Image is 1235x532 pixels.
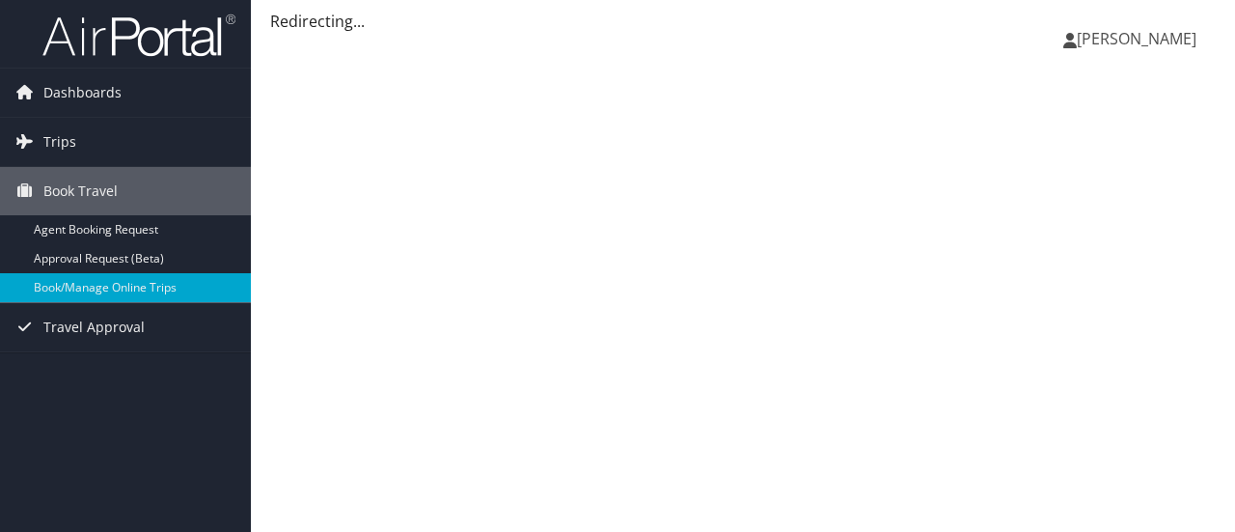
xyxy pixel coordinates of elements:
span: Travel Approval [43,303,145,351]
div: Redirecting... [270,10,1216,33]
a: [PERSON_NAME] [1063,10,1216,68]
span: [PERSON_NAME] [1077,28,1196,49]
span: Trips [43,118,76,166]
img: airportal-logo.png [42,13,235,58]
span: Book Travel [43,167,118,215]
span: Dashboards [43,69,122,117]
